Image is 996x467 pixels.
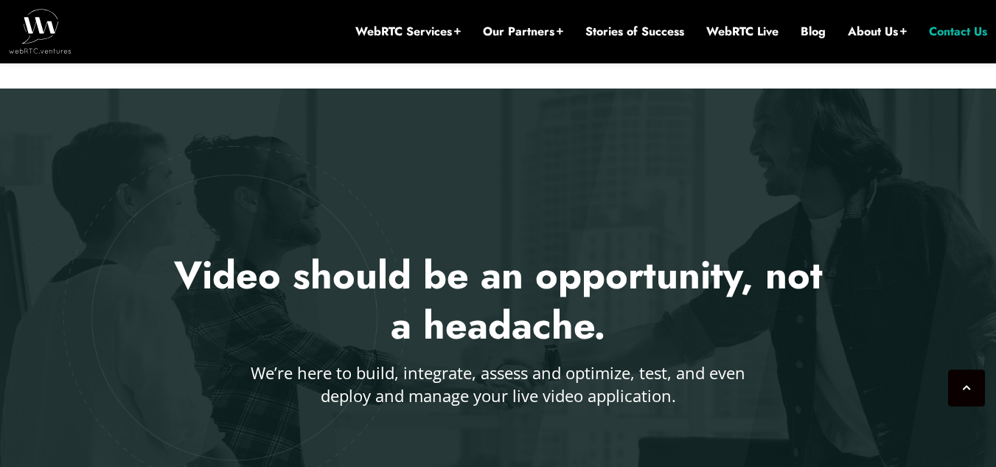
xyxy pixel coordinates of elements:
img: WebRTC.ventures [9,9,72,53]
a: WebRTC Live [706,24,779,40]
p: We’re here to build, integrate, assess and optimize, test, and even deploy and manage your live v... [248,362,748,407]
a: About Us [848,24,907,40]
a: Stories of Success [585,24,684,40]
a: WebRTC Services [355,24,461,40]
a: Our Partners [483,24,563,40]
a: Contact Us [929,24,987,40]
h2: Video should be an opportunity, not a headache. [165,251,832,350]
a: Blog [801,24,826,40]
